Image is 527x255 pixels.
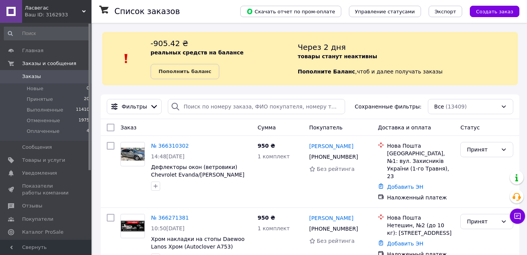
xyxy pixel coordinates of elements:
[349,6,421,17] button: Управление статусами
[151,64,219,79] a: Пополнить баланс
[84,96,89,103] span: 20
[317,238,355,244] span: Без рейтинга
[317,166,355,172] span: Без рейтинга
[257,225,289,231] span: 1 комплект
[460,124,480,131] span: Статус
[121,214,145,238] a: Фото товару
[22,157,65,164] span: Товары и услуги
[257,124,276,131] span: Сумма
[22,216,53,223] span: Покупатели
[27,128,59,135] span: Оплаченные
[309,124,343,131] span: Покупатель
[25,5,82,11] span: Ласвегас
[27,96,53,103] span: Принятые
[257,153,289,159] span: 1 комплект
[309,214,353,222] a: [PERSON_NAME]
[4,27,90,40] input: Поиск
[27,117,60,124] span: Отмененные
[121,53,132,64] img: :exclamation:
[121,142,145,166] a: Фото товару
[298,43,346,52] span: Через 2 дня
[168,99,345,114] input: Поиск по номеру заказа, ФИО покупателя, номеру телефона, Email, номеру накладной
[76,107,89,113] span: 11410
[387,150,454,180] div: [GEOGRAPHIC_DATA], №1: вул. Захисників України (1-го Травня), 23
[22,73,41,80] span: Заказы
[151,236,244,250] a: Хром накладки на стопы Daewoo Lanos Хром (Autoclover A753)
[22,183,71,196] span: Показатели работы компании
[387,142,454,150] div: Нова Пошта
[355,9,415,14] span: Управление статусами
[22,47,43,54] span: Главная
[510,209,525,224] button: Чат с покупателем
[462,8,519,14] a: Создать заказ
[151,164,244,193] a: Дефлекторы окон (ветровики) Chevrolet Evanda/[PERSON_NAME] Eastar 2000- (Autoclover/[GEOGRAPHIC_D...
[87,128,89,135] span: 4
[151,49,244,56] b: реальных средств на балансе
[378,124,431,131] span: Доставка и оплата
[27,85,43,92] span: Новые
[470,6,519,17] button: Создать заказ
[151,39,188,48] span: -905.42 ₴
[151,153,185,159] span: 14:48[DATE]
[355,103,421,110] span: Сохраненные фильтры:
[298,38,518,79] div: , чтоб и далее получать заказы
[387,222,454,237] div: Нетешин, №2 (до 10 кг): [STREET_ADDRESS]
[257,215,275,221] span: 950 ₴
[476,9,513,14] span: Создать заказ
[22,170,57,177] span: Уведомления
[387,184,423,190] a: Добавить ЭН
[79,117,89,124] span: 1975
[429,6,462,17] button: Экспорт
[467,145,498,154] div: Принят
[298,53,377,59] b: товары станут неактивны
[121,221,145,232] img: Фото товару
[27,107,63,113] span: Выполненные
[22,144,52,151] span: Сообщения
[151,225,185,231] span: 10:50[DATE]
[25,11,92,18] div: Ваш ID: 3162933
[159,69,211,74] b: Пополнить баланс
[246,8,335,15] span: Скачать отчет по пром-оплате
[257,143,275,149] span: 950 ₴
[387,194,454,201] div: Наложенный платеж
[387,214,454,222] div: Нова Пошта
[121,124,137,131] span: Заказ
[298,69,355,75] b: Пополните Баланс
[87,85,89,92] span: 0
[22,202,42,209] span: Отзывы
[309,154,358,160] span: [PHONE_NUMBER]
[122,103,147,110] span: Фильтры
[121,148,145,161] img: Фото товару
[22,60,76,67] span: Заказы и сообщения
[434,103,444,110] span: Все
[151,215,189,221] a: № 366271381
[387,241,423,247] a: Добавить ЭН
[467,217,498,226] div: Принят
[114,7,180,16] h1: Список заказов
[240,6,341,17] button: Скачать отчет по пром-оплате
[309,226,358,232] span: [PHONE_NUMBER]
[22,229,63,236] span: Каталог ProSale
[435,9,456,14] span: Экспорт
[309,142,353,150] a: [PERSON_NAME]
[151,143,189,149] a: № 366310302
[445,104,466,110] span: (13409)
